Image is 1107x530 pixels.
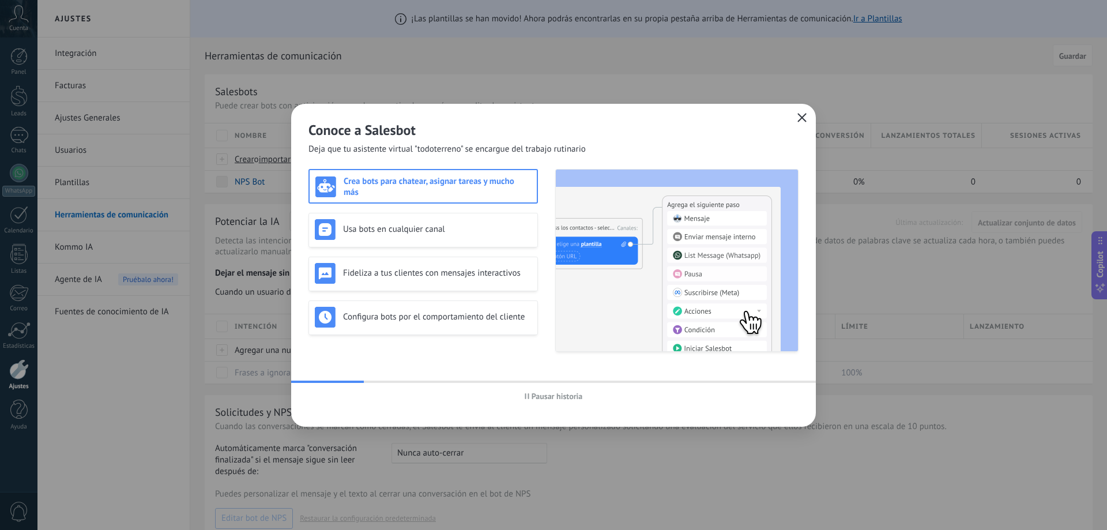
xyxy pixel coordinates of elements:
h2: Conoce a Salesbot [308,121,799,139]
h3: Crea bots para chatear, asignar tareas y mucho más [344,176,531,198]
span: Deja que tu asistente virtual "todoterreno" se encargue del trabajo rutinario [308,144,586,155]
h3: Fideliza a tus clientes con mensajes interactivos [343,268,532,279]
span: Pausar historia [532,392,583,400]
h3: Usa bots en cualquier canal [343,224,532,235]
button: Pausar historia [519,388,588,405]
h3: Configura bots por el comportamiento del cliente [343,311,532,322]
